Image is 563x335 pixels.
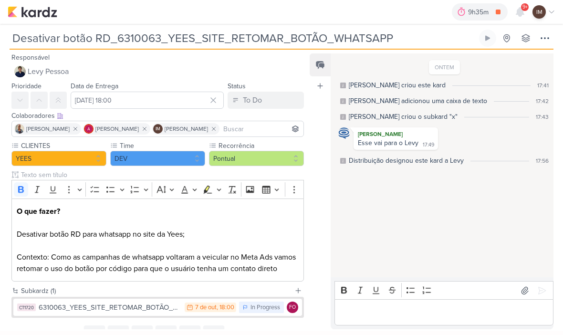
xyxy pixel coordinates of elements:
[218,141,304,151] label: Recorrência
[17,206,299,240] p: Desativar botão RD para whatsapp no site da Yees;
[340,98,346,104] div: Este log é visível à todos no kard
[11,199,304,282] div: Editor editing area: main
[21,286,291,296] div: Subkardz (1)
[71,82,118,90] label: Data de Entrega
[95,125,139,133] span: [PERSON_NAME]
[349,112,458,122] div: Caroline criou o subkard "x"
[423,141,434,149] div: 17:49
[110,151,205,166] button: DEV
[14,66,26,77] img: Levy Pessoa
[355,129,436,139] div: [PERSON_NAME]
[228,82,246,90] label: Status
[17,240,299,274] p: Contexto: Como as campanhas de whatsapp voltaram a veicular no Meta Ads vamos retomar o uso do bo...
[26,125,70,133] span: [PERSON_NAME]
[209,151,304,166] button: Pontual
[11,53,50,62] label: Responsável
[536,97,549,105] div: 17:42
[217,304,234,311] div: , 18:00
[119,141,205,151] label: Time
[8,6,57,18] img: kardz.app
[13,299,302,316] button: CT1720 6310063_YEES_SITE_RETOMAR_BOTÃO_WHATSAPP 7 de out , 18:00 In Progress FO
[19,170,304,180] input: Texto sem título
[153,124,163,134] div: Isabella Machado Guimarães
[338,127,350,139] img: Caroline Traven De Andrade
[11,151,106,166] button: YEES
[39,302,180,313] div: 6310063_YEES_SITE_RETOMAR_BOTÃO_WHATSAPP
[468,7,491,17] div: 9h35m
[340,114,346,120] div: Este log é visível à todos no kard
[287,302,298,313] div: Fabio Oliveira
[522,3,528,11] span: 9+
[484,34,491,42] div: Ligar relógio
[536,8,542,16] p: IM
[156,127,160,132] p: IM
[334,299,553,325] div: Editor editing area: main
[15,124,24,134] img: Iara Santos
[28,66,69,77] span: Levy Pessoa
[250,303,280,313] div: In Progress
[195,304,217,311] div: 7 de out
[228,92,304,109] button: To Do
[536,157,549,165] div: 17:56
[221,123,302,135] input: Buscar
[289,305,296,310] p: FO
[11,180,304,199] div: Editor toolbar
[17,207,60,216] strong: O que fazer?
[358,139,418,147] div: Esse vai para o Levy
[536,113,549,121] div: 17:43
[243,94,262,106] div: To Do
[532,5,546,19] div: Isabella Machado Guimarães
[537,81,549,90] div: 17:41
[340,83,346,88] div: Este log é visível à todos no kard
[11,63,304,80] button: Levy Pessoa
[334,281,553,300] div: Editor toolbar
[340,158,346,164] div: Este log é visível à todos no kard
[71,92,224,109] input: Select a date
[84,124,94,134] img: Alessandra Gomes
[349,96,487,106] div: Caroline adicionou uma caixa de texto
[10,30,477,47] input: Kard Sem Título
[349,156,464,166] div: Distribuição designou este kard a Levy
[165,125,208,133] span: [PERSON_NAME]
[11,82,42,90] label: Prioridade
[17,304,36,311] div: CT1720
[349,80,446,90] div: Caroline criou este kard
[20,141,106,151] label: CLIENTES
[11,111,304,121] div: Colaboradores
